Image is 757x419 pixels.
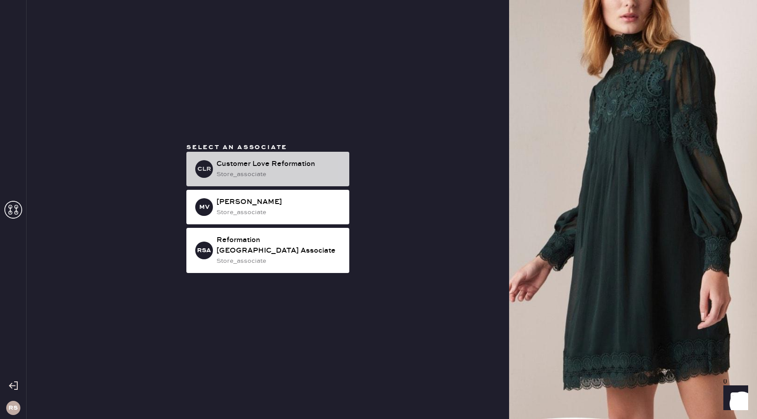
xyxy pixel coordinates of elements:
div: store_associate [216,208,342,217]
h3: CLR [197,166,211,172]
span: Select an associate [186,143,287,151]
div: [PERSON_NAME] [216,197,342,208]
h3: RSA [197,247,211,254]
div: store_associate [216,169,342,179]
div: Reformation [GEOGRAPHIC_DATA] Associate [216,235,342,256]
h3: RS [8,405,18,411]
h3: MV [199,204,209,210]
iframe: Front Chat [715,379,753,417]
div: store_associate [216,256,342,266]
div: Customer Love Reformation [216,159,342,169]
